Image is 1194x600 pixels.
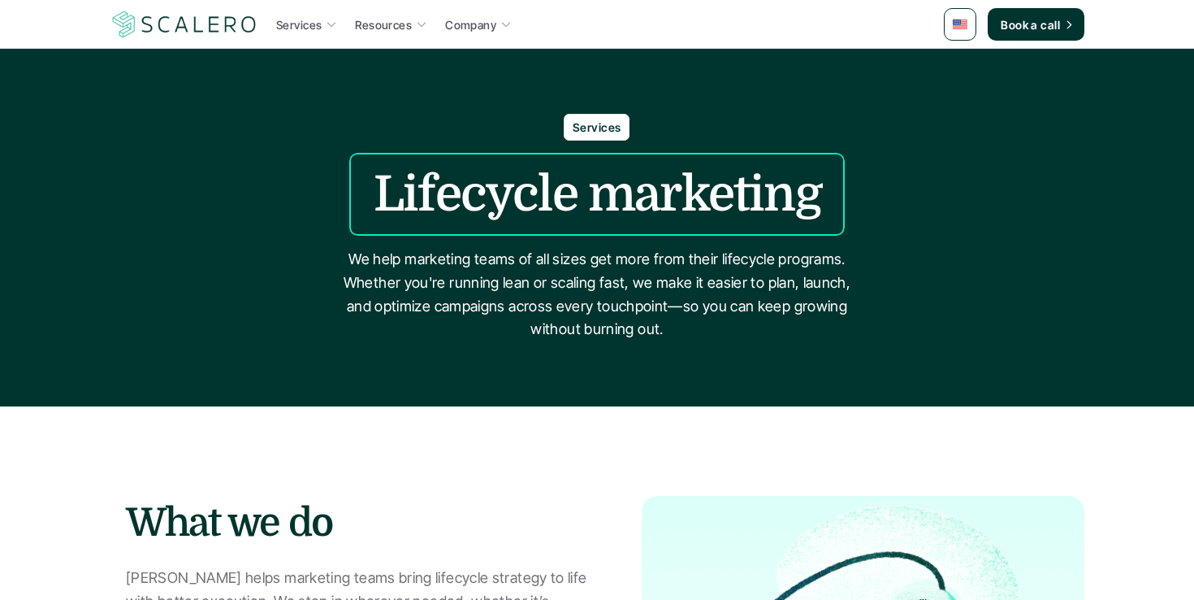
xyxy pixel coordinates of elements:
[988,8,1084,41] a: Book a call
[110,9,259,40] img: Scalero company logo
[355,16,412,33] p: Resources
[573,119,621,136] p: Services
[276,16,322,33] p: Services
[126,496,593,550] h2: What we do
[333,248,861,341] p: We help marketing teams of all sizes get more from their lifecycle programs. Whether you're runni...
[110,10,259,39] a: Scalero company logo
[445,16,496,33] p: Company
[374,165,821,224] h1: Lifecycle marketing
[1001,16,1060,33] p: Book a call
[1139,545,1178,584] iframe: gist-messenger-bubble-iframe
